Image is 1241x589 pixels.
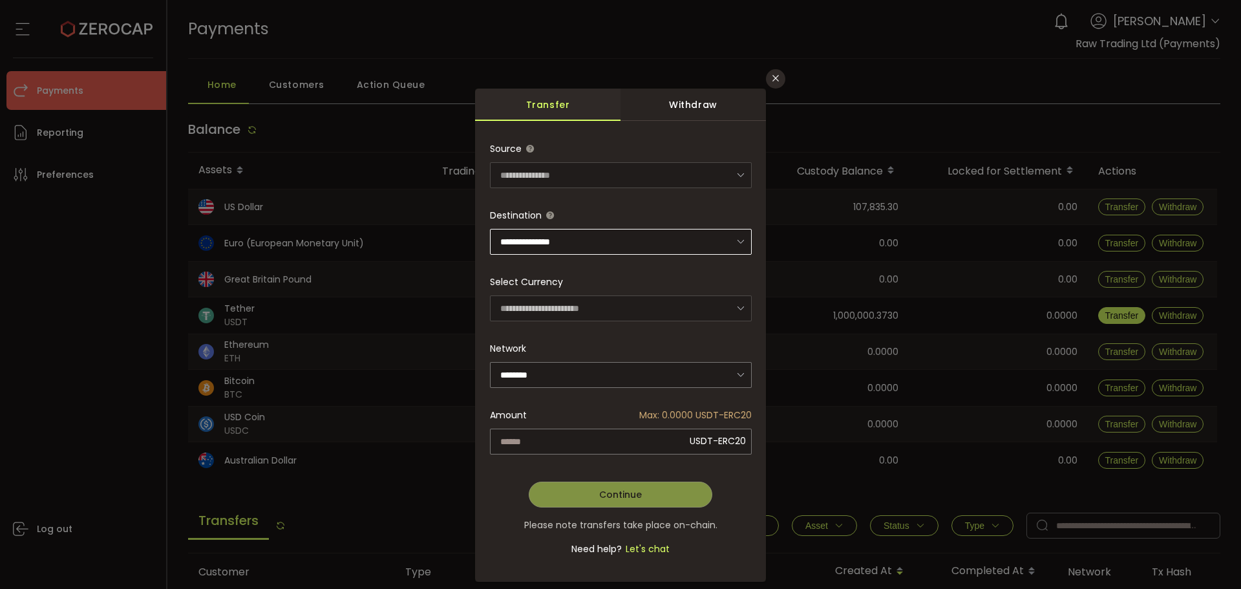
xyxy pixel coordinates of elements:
[524,519,717,531] span: Please note transfers take place on-chain.
[490,142,522,155] span: Source
[529,482,712,508] button: Continue
[490,209,542,222] span: Destination
[622,542,670,555] span: Let's chat
[475,89,620,121] div: Transfer
[1176,527,1241,589] iframe: Chat Widget
[639,402,752,428] span: Max: 0.0000 USDT-ERC20
[690,434,746,447] span: USDT-ERC20
[571,542,622,555] span: Need help?
[620,89,766,121] div: Withdraw
[490,402,527,428] span: Amount
[475,89,766,582] div: dialog
[599,488,642,501] span: Continue
[490,275,563,288] label: Select Currency
[490,342,526,355] label: Network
